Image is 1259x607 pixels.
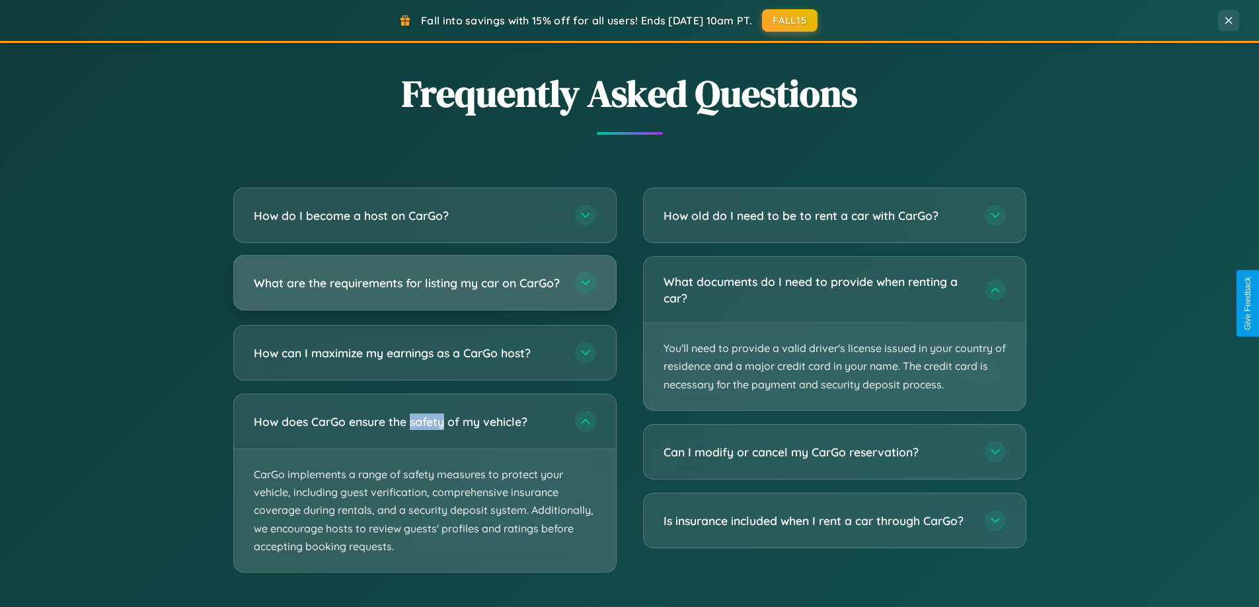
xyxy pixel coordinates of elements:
h3: How does CarGo ensure the safety of my vehicle? [254,413,562,430]
h3: How can I maximize my earnings as a CarGo host? [254,345,562,361]
h3: Is insurance included when I rent a car through CarGo? [664,513,972,529]
h3: What documents do I need to provide when renting a car? [664,273,972,306]
p: You'll need to provide a valid driver's license issued in your country of residence and a major c... [644,323,1026,410]
h3: What are the requirements for listing my car on CarGo? [254,275,562,291]
p: CarGo implements a range of safety measures to protect your vehicle, including guest verification... [234,449,616,572]
h3: How old do I need to be to rent a car with CarGo? [664,207,972,224]
span: Fall into savings with 15% off for all users! Ends [DATE] 10am PT. [421,14,752,27]
h3: How do I become a host on CarGo? [254,207,562,224]
h3: Can I modify or cancel my CarGo reservation? [664,444,972,460]
button: FALL15 [762,9,818,32]
h2: Frequently Asked Questions [233,68,1026,119]
div: Give Feedback [1243,277,1252,330]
